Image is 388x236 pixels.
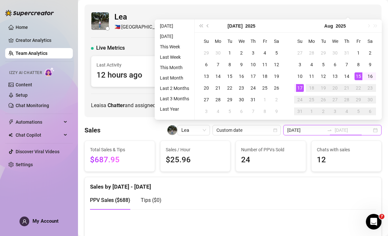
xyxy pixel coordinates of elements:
img: Lea [91,12,109,30]
div: 2 [319,107,327,115]
div: 29 [226,96,234,104]
div: 16 [366,72,374,80]
span: Automations [16,117,62,127]
div: 8 [226,61,234,68]
span: to [327,128,332,133]
td: 2025-07-31 [341,47,353,59]
li: Last 2 Months [157,84,192,92]
div: 28 [308,49,316,57]
td: 2025-07-19 [271,70,282,82]
span: 🇵🇭 [114,23,121,31]
div: 20 [202,84,210,92]
span: 24 [241,154,301,166]
div: Sales by [DATE] - [DATE] [90,177,376,191]
th: Sa [364,35,376,47]
td: 2025-08-25 [306,94,317,106]
div: 24 [249,84,257,92]
div: 13 [331,72,339,80]
td: 2025-08-24 [294,94,306,106]
li: Last 3 Months [157,95,192,103]
span: Sales / Hour [166,146,225,153]
th: Sa [271,35,282,47]
div: 23 [238,84,245,92]
span: thunderbolt [8,119,14,125]
td: 2025-07-04 [259,47,271,59]
td: 2025-07-21 [212,82,224,94]
td: 2025-08-23 [364,82,376,94]
div: 14 [214,72,222,80]
td: 2025-07-22 [224,82,236,94]
th: Mo [306,35,317,47]
div: 6 [238,107,245,115]
div: 18 [308,84,316,92]
b: Chatter [108,102,125,108]
td: 2025-07-30 [236,94,247,106]
div: 9 [366,61,374,68]
span: $25.96 [166,154,225,166]
th: Su [294,35,306,47]
td: 2025-07-25 [259,82,271,94]
span: Izzy AI Chatter [9,70,42,76]
a: Chat Monitoring [16,103,49,108]
td: 2025-07-15 [224,70,236,82]
div: 2 [238,49,245,57]
td: 2025-08-08 [353,59,364,70]
td: 2025-08-03 [294,59,306,70]
div: 1 [355,49,362,57]
div: 25 [261,84,269,92]
div: 2 [273,96,280,104]
div: 30 [214,49,222,57]
div: 3 [202,107,210,115]
div: 5 [226,107,234,115]
div: 11 [261,61,269,68]
td: 2025-08-03 [200,106,212,117]
div: 19 [319,84,327,92]
td: 2025-07-20 [200,82,212,94]
div: 21 [214,84,222,92]
td: 2025-08-02 [271,94,282,106]
div: 23 [366,84,374,92]
td: 2025-07-29 [224,94,236,106]
div: 15 [226,72,234,80]
div: 6 [366,107,374,115]
td: 2025-07-28 [306,47,317,59]
div: 3 [249,49,257,57]
th: Fr [353,35,364,47]
div: 1 [308,107,316,115]
a: Team Analytics [16,51,47,56]
td: 2025-07-01 [224,47,236,59]
div: 9 [238,61,245,68]
td: 2025-07-13 [200,70,212,82]
div: 30 [331,49,339,57]
td: 2025-08-15 [353,70,364,82]
td: 2025-07-14 [212,70,224,82]
td: 2025-07-08 [224,59,236,70]
div: 25 [308,96,316,104]
img: Lea [167,125,177,135]
td: 2025-07-06 [200,59,212,70]
span: Tips ( $0 ) [141,197,162,203]
td: 2025-08-26 [317,94,329,106]
span: 7 [379,214,384,219]
div: 4 [343,107,351,115]
div: 19 [273,72,280,80]
div: 4 [214,107,222,115]
span: calendar [273,128,277,132]
th: Fr [259,35,271,47]
input: Start date [287,127,324,134]
div: 31 [296,107,304,115]
div: 22 [226,84,234,92]
td: 2025-08-27 [329,94,341,106]
div: 29 [355,96,362,104]
span: $687.95 [90,154,149,166]
td: 2025-08-01 [259,94,271,106]
div: 6 [202,61,210,68]
td: 2025-07-07 [212,59,224,70]
div: 4 [308,61,316,68]
div: 11 [308,72,316,80]
span: PPV Sales ( $688 ) [90,197,130,203]
td: 2025-08-05 [317,59,329,70]
span: Lea [114,11,246,23]
span: 12 hours ago [97,69,153,81]
td: 2025-07-09 [236,59,247,70]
